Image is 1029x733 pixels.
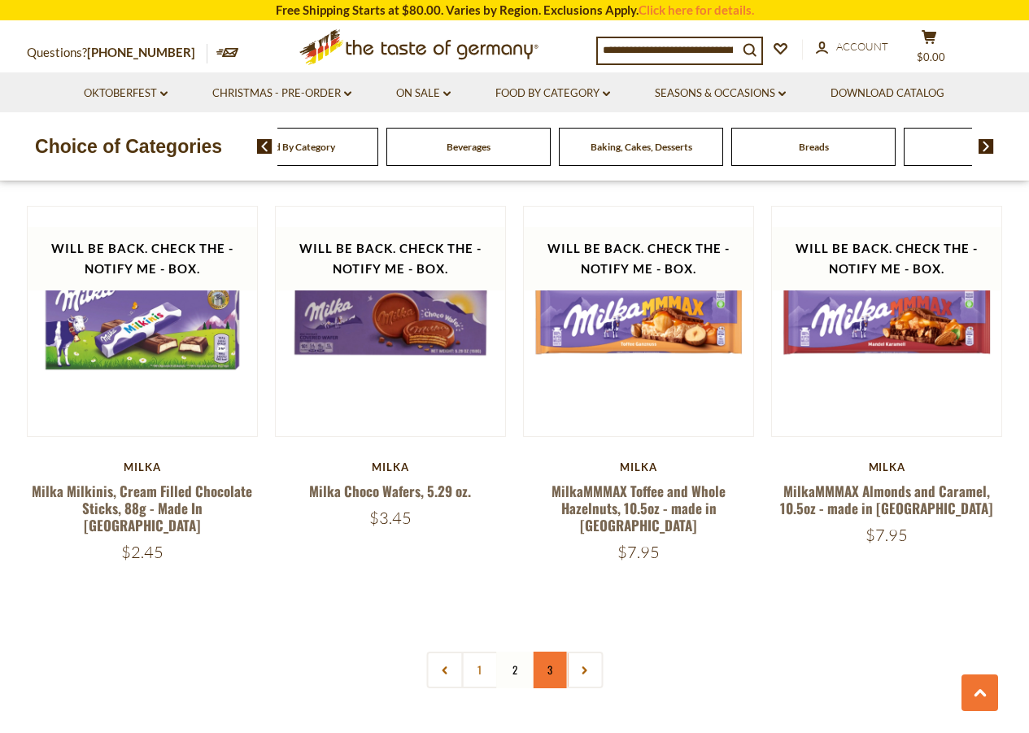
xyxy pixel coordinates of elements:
[591,141,692,153] a: Baking, Cakes, Desserts
[27,42,207,63] p: Questions?
[772,207,1002,437] img: MilkaMMMAX
[275,460,507,473] div: Milka
[212,85,351,103] a: Christmas - PRE-ORDER
[831,85,944,103] a: Download Catalog
[257,139,273,154] img: previous arrow
[276,207,506,437] img: Milka
[27,460,259,473] div: Milka
[121,542,164,562] span: $2.45
[524,207,754,437] img: MilkaMMMAX
[396,85,451,103] a: On Sale
[780,481,993,518] a: MilkaMMMAX Almonds and Caramel, 10.5oz - made in [GEOGRAPHIC_DATA]
[28,207,258,437] img: Milka
[32,481,252,536] a: Milka Milkinis, Cream Filled Chocolate Sticks, 88g - Made In [GEOGRAPHIC_DATA]
[905,29,954,70] button: $0.00
[87,45,195,59] a: [PHONE_NUMBER]
[461,652,498,688] a: 1
[258,141,335,153] a: Food By Category
[917,50,945,63] span: $0.00
[495,85,610,103] a: Food By Category
[531,652,568,688] a: 3
[979,139,994,154] img: next arrow
[523,460,755,473] div: Milka
[771,460,1003,473] div: Milka
[639,2,754,17] a: Click here for details.
[309,481,471,501] a: Milka Choco Wafers, 5.29 oz.
[84,85,168,103] a: Oktoberfest
[617,542,660,562] span: $7.95
[447,141,491,153] a: Beverages
[655,85,786,103] a: Seasons & Occasions
[865,525,908,545] span: $7.95
[799,141,829,153] a: Breads
[836,40,888,53] span: Account
[369,508,412,528] span: $3.45
[816,38,888,56] a: Account
[552,481,726,536] a: MilkaMMMAX Toffee and Whole Hazelnuts, 10.5oz - made in [GEOGRAPHIC_DATA]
